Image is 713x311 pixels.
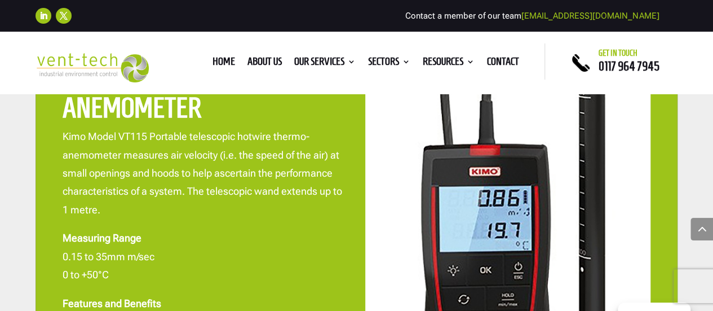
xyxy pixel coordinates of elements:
[368,58,410,70] a: Sectors
[63,297,161,309] strong: Features and Benefits
[423,58,475,70] a: Resources
[487,58,519,70] a: Contact
[247,58,282,70] a: About us
[598,59,659,73] a: 0117 964 7945
[63,232,141,244] strong: Measuring Range
[56,8,72,24] a: Follow on X
[63,130,342,216] span: Kimo Model VT115 Portable telescopic hotwire thermo-anemometer measures air velocity (i.e. the sp...
[212,58,235,70] a: Home
[63,229,348,294] p: 0.15 to 35mm m/sec 0 to +50°C
[521,11,659,21] a: [EMAIL_ADDRESS][DOMAIN_NAME]
[405,11,659,21] span: Contact a member of our team
[36,53,148,82] img: 2023-09-27T08_35_16.549ZVENT-TECH---Clear-background
[294,58,356,70] a: Our Services
[36,8,51,24] a: Follow on LinkedIn
[598,49,637,58] span: Get in touch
